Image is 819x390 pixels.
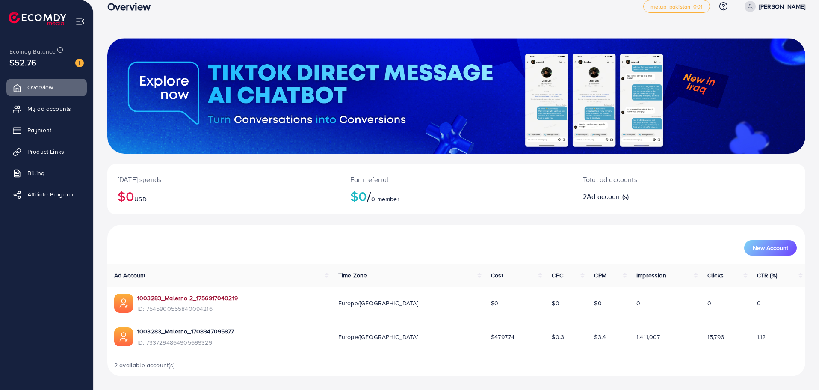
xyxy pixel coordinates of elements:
img: image [75,59,84,67]
span: Product Links [27,147,64,156]
img: ic-ads-acc.e4c84228.svg [114,294,133,313]
span: 0 [757,299,761,307]
span: $0 [491,299,498,307]
span: 15,796 [707,333,724,341]
iframe: Chat [783,351,813,384]
a: 1003283_Malerno_1708347095877 [137,327,234,336]
h2: 2 [583,193,737,201]
span: Cost [491,271,503,280]
span: USD [134,195,146,203]
img: logo [9,12,66,25]
span: metap_pakistan_001 [650,4,703,9]
span: $0 [552,299,559,307]
span: 0 member [371,195,399,203]
span: Time Zone [338,271,367,280]
button: New Account [744,240,797,256]
span: 0 [636,299,640,307]
span: 0 [707,299,711,307]
span: Impression [636,271,666,280]
a: 1003283_Malerno 2_1756917040219 [137,294,238,302]
span: New Account [753,245,788,251]
span: Affiliate Program [27,190,73,199]
img: ic-ads-acc.e4c84228.svg [114,327,133,346]
h3: Overview [107,0,157,13]
span: CPC [552,271,563,280]
span: 1.12 [757,333,766,341]
a: Product Links [6,143,87,160]
span: 2 available account(s) [114,361,175,369]
span: Europe/[GEOGRAPHIC_DATA] [338,333,418,341]
a: My ad accounts [6,100,87,117]
span: $52.76 [9,56,36,68]
span: Clicks [707,271,724,280]
span: / [367,186,371,206]
a: Affiliate Program [6,186,87,203]
span: CTR (%) [757,271,777,280]
h2: $0 [350,188,562,204]
span: Ecomdy Balance [9,47,56,56]
span: Billing [27,169,44,177]
span: Payment [27,126,51,134]
span: CPM [594,271,606,280]
p: Total ad accounts [583,174,737,185]
a: Billing [6,164,87,182]
span: Ad account(s) [587,192,629,201]
span: $4797.74 [491,333,514,341]
p: [PERSON_NAME] [759,1,805,12]
a: [PERSON_NAME] [741,1,805,12]
span: $3.4 [594,333,606,341]
span: Ad Account [114,271,146,280]
span: Overview [27,83,53,92]
p: Earn referral [350,174,562,185]
span: 1,411,007 [636,333,660,341]
a: Overview [6,79,87,96]
p: [DATE] spends [118,174,330,185]
span: ID: 7545900555840094216 [137,304,238,313]
a: Payment [6,122,87,139]
span: ID: 7337294864905699329 [137,338,234,347]
span: $0.3 [552,333,564,341]
h2: $0 [118,188,330,204]
span: My ad accounts [27,104,71,113]
span: $0 [594,299,601,307]
img: menu [75,16,85,26]
span: Europe/[GEOGRAPHIC_DATA] [338,299,418,307]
